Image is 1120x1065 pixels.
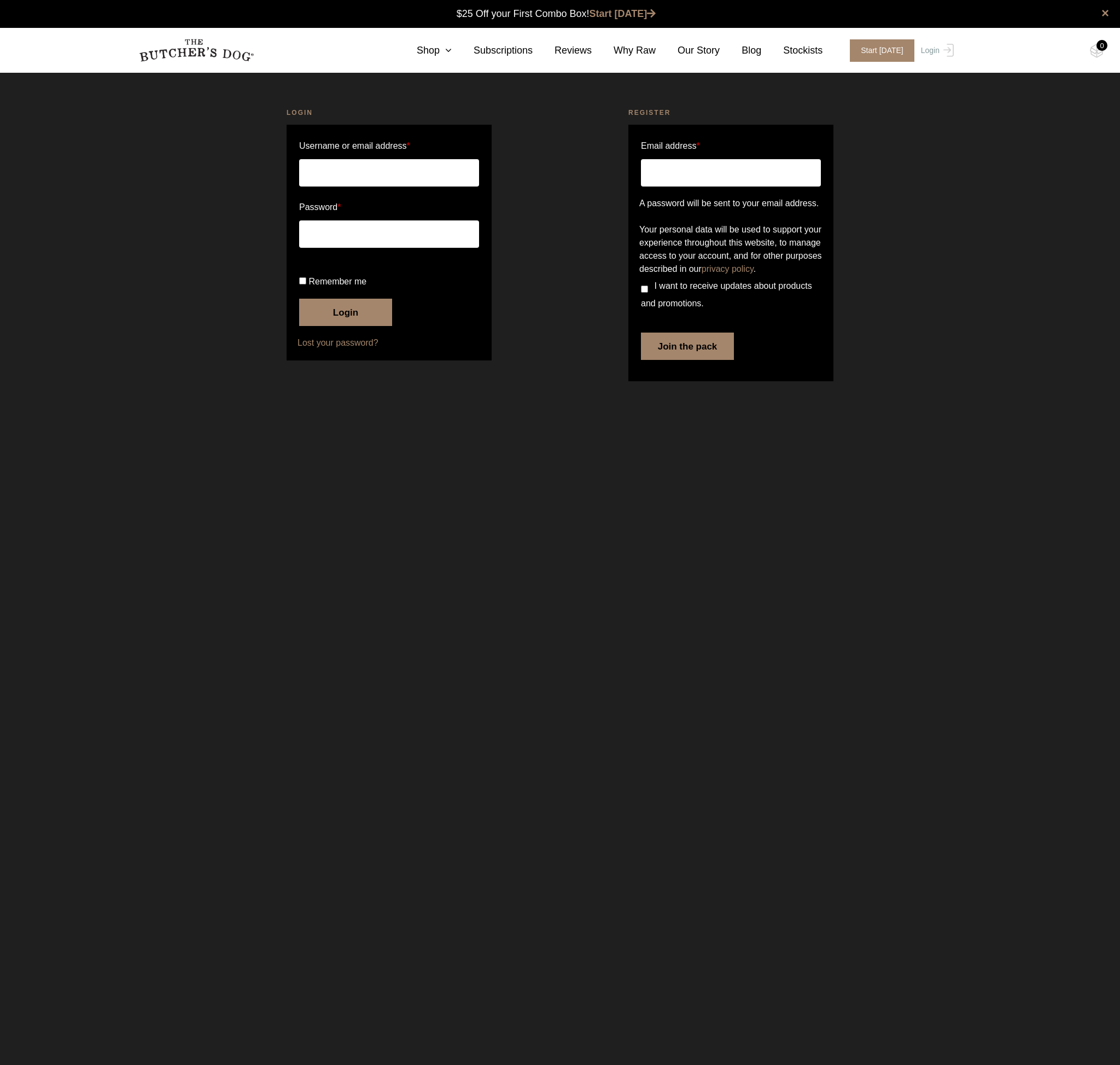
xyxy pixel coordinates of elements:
input: Remember me [299,277,306,284]
input: I want to receive updates about products and promotions. [641,286,648,293]
a: Reviews [533,43,592,58]
h2: Login [287,107,492,118]
a: Start [DATE] [590,8,656,19]
span: I want to receive updates about products and promotions. [641,281,812,308]
label: Email address [641,137,700,155]
a: Blog [720,43,761,58]
img: TBD_Cart-Empty.png [1090,44,1104,58]
a: Subscriptions [452,43,533,58]
p: Your personal data will be used to support your experience throughout this website, to manage acc... [639,223,822,276]
a: Shop [395,43,452,58]
button: Login [299,299,392,326]
div: 0 [1096,40,1107,51]
a: close [1101,7,1109,20]
a: Start [DATE] [839,39,918,62]
a: privacy policy [702,264,754,273]
label: Password [299,199,479,216]
a: Login [918,39,954,62]
a: Lost your password? [297,336,481,350]
a: Why Raw [592,43,656,58]
label: Username or email address [299,137,479,155]
a: Stockists [761,43,822,58]
button: Join the pack [641,333,734,360]
span: Remember me [308,277,366,286]
span: Start [DATE] [850,39,914,62]
h2: Register [628,107,833,118]
a: Our Story [656,43,720,58]
p: A password will be sent to your email address. [639,197,822,210]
